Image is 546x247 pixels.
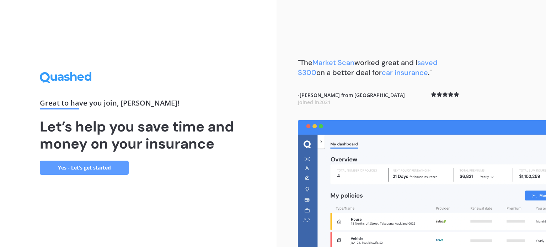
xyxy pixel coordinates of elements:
h1: Let’s help you save time and money on your insurance [40,118,237,152]
b: - [PERSON_NAME] from [GEOGRAPHIC_DATA] [298,92,405,106]
span: Market Scan [312,58,354,67]
span: saved $300 [298,58,438,77]
a: Yes - Let’s get started [40,161,129,175]
div: Great to have you join , [PERSON_NAME] ! [40,100,237,109]
span: car insurance [382,68,428,77]
img: dashboard.webp [298,120,546,247]
span: Joined in 2021 [298,99,331,106]
b: "The worked great and I on a better deal for ." [298,58,438,77]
